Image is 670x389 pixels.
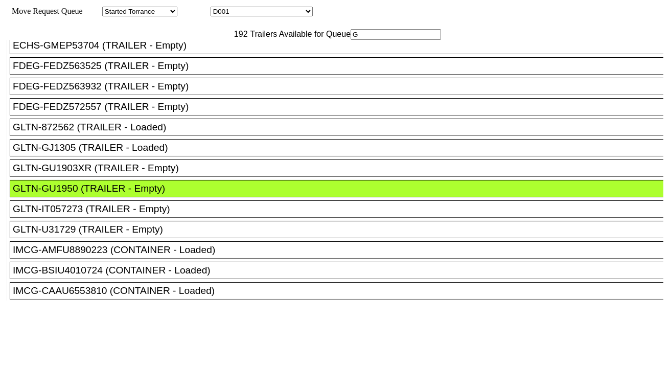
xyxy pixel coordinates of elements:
[13,163,669,174] div: GLTN-GU1903XR (TRAILER - Empty)
[13,183,669,194] div: GLTN-GU1950 (TRAILER - Empty)
[179,7,209,15] span: Location
[13,265,669,276] div: IMCG-BSIU4010724 (CONTAINER - Loaded)
[13,224,669,235] div: GLTN-U31729 (TRAILER - Empty)
[13,81,669,92] div: FDEG-FEDZ563932 (TRAILER - Empty)
[7,7,83,15] span: Move Request Queue
[13,122,669,133] div: GLTN-872562 (TRAILER - Loaded)
[13,101,669,112] div: FDEG-FEDZ572557 (TRAILER - Empty)
[13,285,669,296] div: IMCG-CAAU6553810 (CONTAINER - Loaded)
[351,29,441,40] input: Filter Available Trailers
[84,7,100,15] span: Area
[13,142,669,153] div: GLTN-GJ1305 (TRAILER - Loaded)
[248,30,351,38] span: Trailers Available for Queue
[229,30,248,38] span: 192
[13,40,669,51] div: ECHS-GMEP53704 (TRAILER - Empty)
[13,203,669,215] div: GLTN-IT057273 (TRAILER - Empty)
[13,60,669,72] div: FDEG-FEDZ563525 (TRAILER - Empty)
[13,244,669,256] div: IMCG-AMFU8890223 (CONTAINER - Loaded)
